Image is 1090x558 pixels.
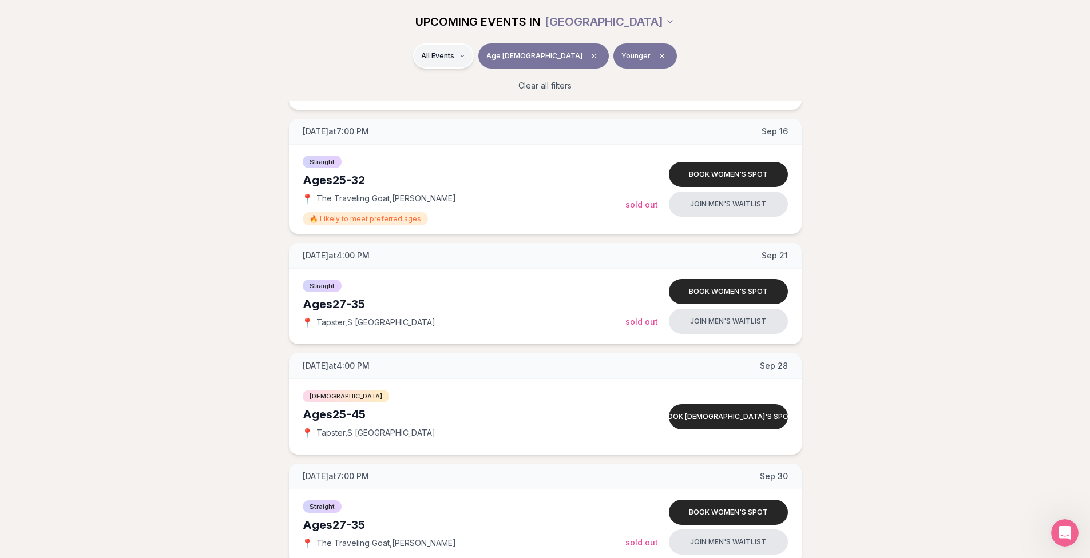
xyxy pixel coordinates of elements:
[613,43,677,69] button: YoungerClear preference
[303,539,312,548] span: 📍
[760,360,788,372] span: Sep 28
[760,471,788,482] span: Sep 30
[545,9,675,34] button: [GEOGRAPHIC_DATA]
[303,517,625,533] div: Ages 27-35
[762,126,788,137] span: Sep 16
[303,280,342,292] span: Straight
[669,500,788,525] button: Book women's spot
[669,404,788,429] button: Book [DEMOGRAPHIC_DATA]'s spot
[669,529,788,555] button: Join men's waitlist
[303,428,312,437] span: 📍
[669,309,788,334] button: Join men's waitlist
[303,360,370,372] span: [DATE] at 4:00 PM
[303,156,342,168] span: Straight
[421,51,454,61] span: All Events
[415,14,540,30] span: UPCOMING EVENTS IN
[478,43,609,69] button: Age [DEMOGRAPHIC_DATA]Clear age
[316,427,435,439] span: Tapster , S [GEOGRAPHIC_DATA]
[587,49,601,63] span: Clear age
[303,500,342,513] span: Straight
[303,390,389,402] span: [DEMOGRAPHIC_DATA]
[303,172,625,188] div: Ages 25-32
[655,49,669,63] span: Clear preference
[669,162,788,187] button: Book women's spot
[1051,519,1079,547] iframe: Intercom live chat
[303,406,625,423] div: Ages 25-45
[669,279,788,304] button: Book women's spot
[303,250,370,261] span: [DATE] at 4:00 PM
[316,317,435,328] span: Tapster , S [GEOGRAPHIC_DATA]
[669,192,788,217] button: Join men's waitlist
[621,51,651,61] span: Younger
[625,200,658,209] span: Sold Out
[762,250,788,261] span: Sep 21
[512,73,578,98] button: Clear all filters
[303,126,369,137] span: [DATE] at 7:00 PM
[303,318,312,327] span: 📍
[625,537,658,547] span: Sold Out
[303,296,625,312] div: Ages 27-35
[316,193,456,204] span: The Traveling Goat , [PERSON_NAME]
[303,471,369,482] span: [DATE] at 7:00 PM
[303,212,428,225] span: 🔥 Likely to meet preferred ages
[413,43,474,69] button: All Events
[486,51,582,61] span: Age [DEMOGRAPHIC_DATA]
[316,537,456,549] span: The Traveling Goat , [PERSON_NAME]
[303,194,312,203] span: 📍
[625,317,658,326] span: Sold Out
